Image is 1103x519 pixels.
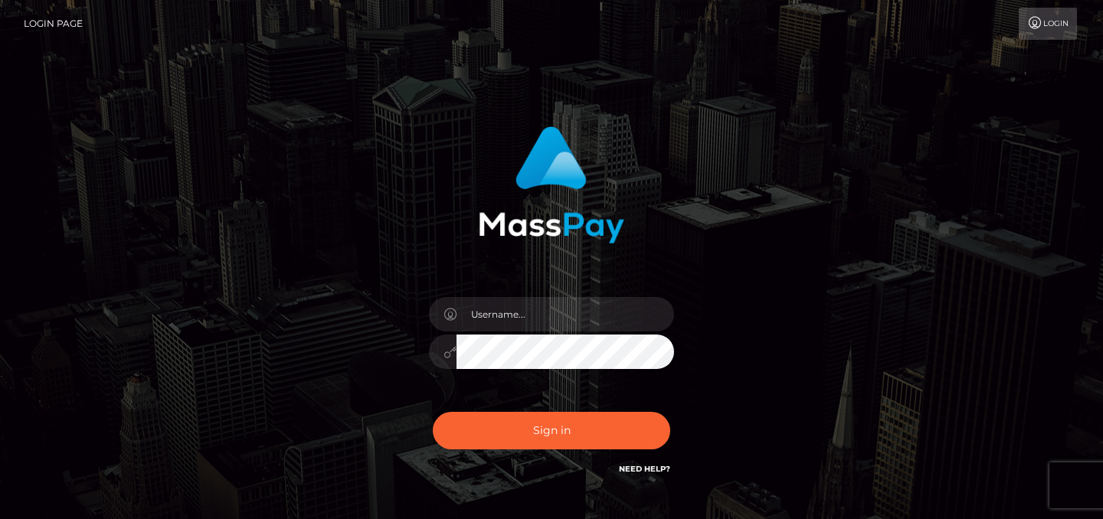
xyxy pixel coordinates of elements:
input: Username... [457,297,674,331]
a: Login [1019,8,1077,40]
img: MassPay Login [479,126,624,243]
a: Login Page [24,8,83,40]
button: Sign in [433,412,670,449]
a: Need Help? [619,464,670,474]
